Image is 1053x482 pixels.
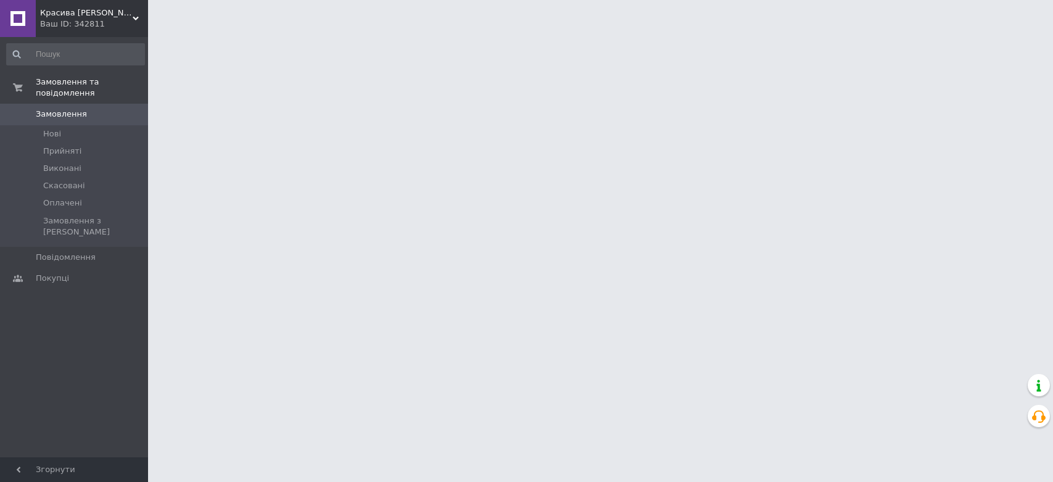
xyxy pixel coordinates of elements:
span: Нові [43,128,61,139]
span: Замовлення та повідомлення [36,77,148,99]
span: Покупці [36,273,69,284]
span: Виконані [43,163,81,174]
span: Красива Я [40,7,133,19]
span: Прийняті [43,146,81,157]
span: Скасовані [43,180,85,191]
span: Замовлення з [PERSON_NAME] [43,215,144,238]
span: Повідомлення [36,252,96,263]
div: Ваш ID: 342811 [40,19,148,30]
input: Пошук [6,43,145,65]
span: Оплачені [43,197,82,209]
span: Замовлення [36,109,87,120]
